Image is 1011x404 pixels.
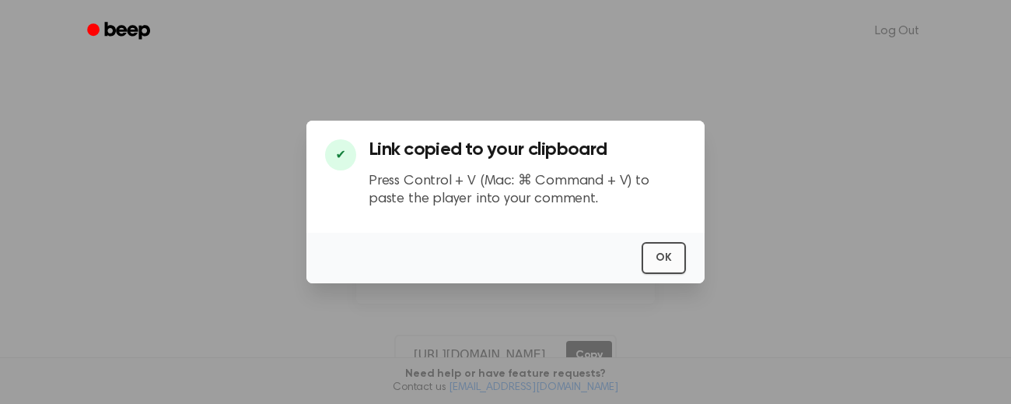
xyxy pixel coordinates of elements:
a: Beep [76,16,164,47]
h3: Link copied to your clipboard [369,139,686,160]
a: Log Out [859,12,935,50]
div: ✔ [325,139,356,170]
button: OK [642,242,686,274]
p: Press Control + V (Mac: ⌘ Command + V) to paste the player into your comment. [369,173,686,208]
